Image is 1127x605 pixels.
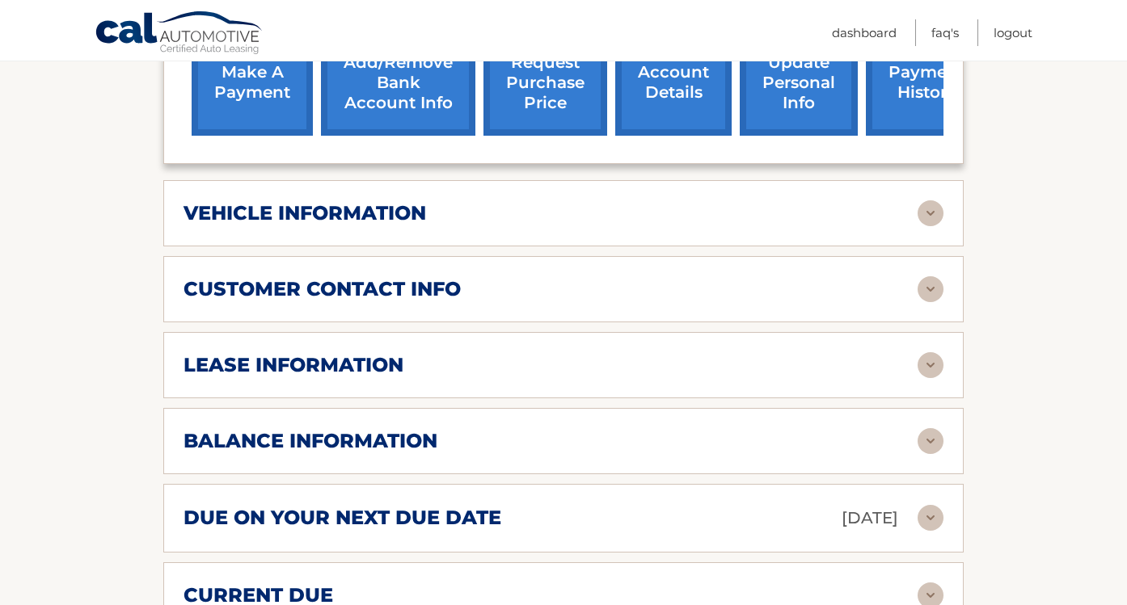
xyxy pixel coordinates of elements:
[740,30,858,136] a: update personal info
[994,19,1032,46] a: Logout
[918,352,943,378] img: accordion-rest.svg
[184,506,501,530] h2: due on your next due date
[483,30,607,136] a: request purchase price
[832,19,897,46] a: Dashboard
[192,30,313,136] a: make a payment
[184,201,426,225] h2: vehicle information
[184,277,461,301] h2: customer contact info
[184,353,403,377] h2: lease information
[842,504,898,532] p: [DATE]
[321,30,475,136] a: Add/Remove bank account info
[615,30,732,136] a: account details
[918,200,943,226] img: accordion-rest.svg
[918,505,943,531] img: accordion-rest.svg
[95,11,264,57] a: Cal Automotive
[918,276,943,302] img: accordion-rest.svg
[931,19,959,46] a: FAQ's
[918,428,943,454] img: accordion-rest.svg
[184,429,437,453] h2: balance information
[866,30,987,136] a: payment history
